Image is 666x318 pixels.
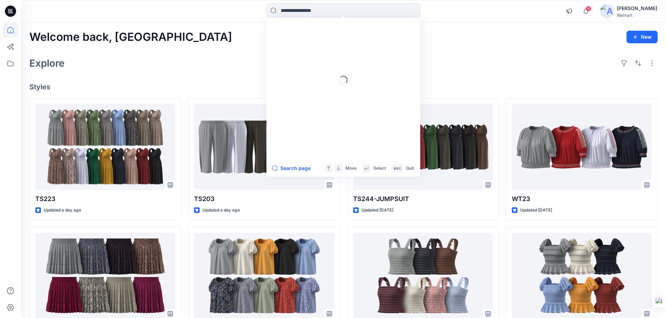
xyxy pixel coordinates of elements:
[29,83,658,91] h4: Styles
[617,4,657,13] div: [PERSON_NAME]
[520,207,552,214] p: Updated [DATE]
[586,6,591,12] span: 9
[345,165,357,172] p: Move
[35,104,175,190] a: TS223
[406,165,414,172] p: Quit
[44,207,81,214] p: Updated a day ago
[373,165,386,172] p: Select
[600,4,614,18] img: avatar
[394,165,401,172] p: esc
[361,207,393,214] p: Updated [DATE]
[29,31,232,44] h2: Welcome back, [GEOGRAPHIC_DATA]
[512,194,652,204] p: WT23
[194,104,334,190] a: TS203
[29,58,65,69] h2: Explore
[272,164,310,172] button: Search page
[35,194,175,204] p: TS223
[202,207,240,214] p: Updated a day ago
[617,13,657,18] div: Walmart
[194,194,334,204] p: TS203
[626,31,658,43] button: New
[353,194,493,204] p: TS244-JUMPSUIT
[353,104,493,190] a: TS244-JUMPSUIT
[512,104,652,190] a: WT23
